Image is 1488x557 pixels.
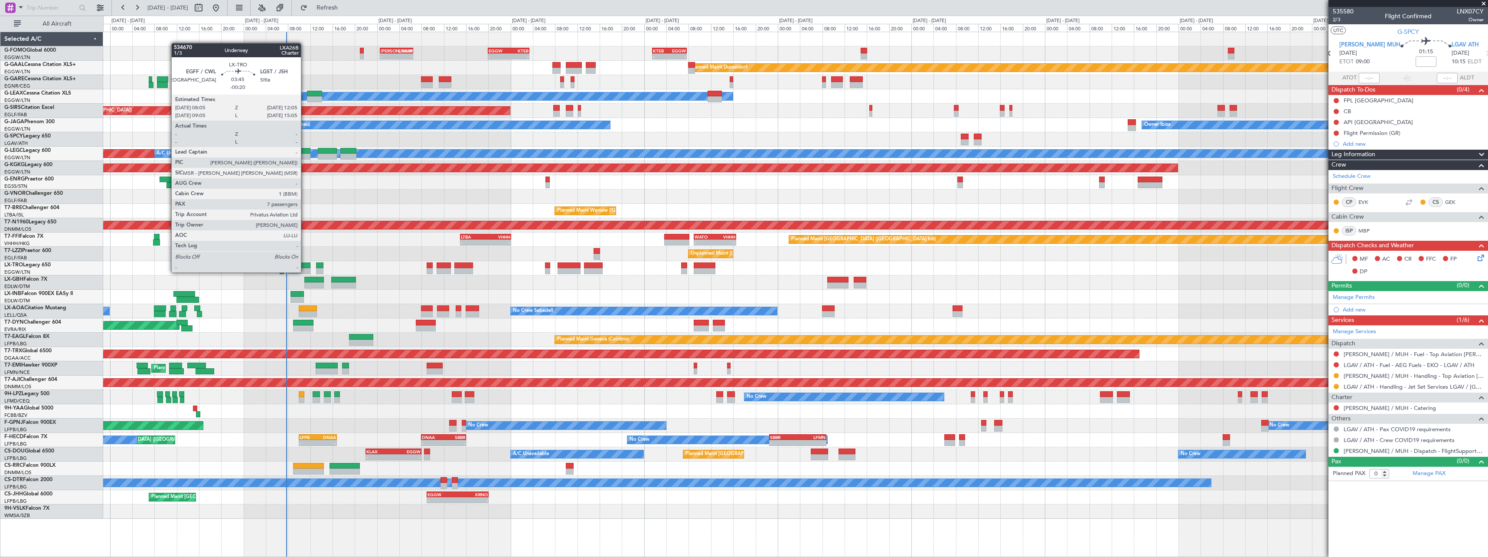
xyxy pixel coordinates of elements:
div: 00:00 [644,24,666,32]
div: [DATE] - [DATE] [1180,17,1213,25]
div: LTBA [461,234,486,239]
div: 00:00 [778,24,800,32]
a: Schedule Crew [1333,172,1371,181]
span: (0/0) [1457,456,1469,465]
div: Add new [1343,140,1484,147]
a: LX-TROLegacy 650 [4,262,51,268]
span: [DATE] [1339,49,1357,58]
a: LGAV / ATH - Handling - Jet Set Services LGAV / [GEOGRAPHIC_DATA] [1344,383,1484,390]
div: 20:00 [1290,24,1312,32]
div: - [798,440,826,446]
div: - [458,498,488,503]
div: Planned Maint [GEOGRAPHIC_DATA] ([GEOGRAPHIC_DATA]) [685,448,822,461]
div: Planned Maint Warsaw ([GEOGRAPHIC_DATA]) [557,204,662,217]
div: 20:00 [889,24,911,32]
span: Flight Crew [1331,183,1364,193]
div: - [427,498,457,503]
a: FCBB/BZV [4,412,27,419]
span: [DATE] [1452,49,1469,58]
span: F-GPNJ [4,420,23,425]
div: 08:00 [154,24,176,32]
a: T7-BREChallenger 604 [4,205,59,210]
span: LGAV ATH [1452,41,1479,49]
div: - [381,54,396,59]
div: 04:00 [266,24,288,32]
span: Pax [1331,457,1341,467]
a: Manage Services [1333,328,1376,336]
a: EDLW/DTM [4,283,30,290]
div: - [394,455,421,460]
div: [DATE] - [DATE] [779,17,813,25]
label: Planned PAX [1333,469,1365,478]
a: [PERSON_NAME] / MUH - Fuel - Top Aviation [PERSON_NAME]/MUH [1344,351,1484,358]
div: No Crew [1269,419,1289,432]
a: DNMM/LOS [4,226,31,233]
div: 12:00 [578,24,600,32]
div: No Crew Cannes (Mandelieu) [246,118,310,131]
div: - [489,54,509,59]
a: CS-JHHGlobal 6000 [4,491,52,497]
a: T7-TRXGlobal 6500 [4,348,52,354]
a: T7-FFIFalcon 7X [4,234,43,239]
div: Planned Maint Chester [154,362,204,375]
span: G-ENRG [4,177,25,182]
div: 16:00 [333,24,355,32]
a: LFPB/LBG [4,498,27,505]
div: 12:00 [310,24,333,32]
div: 20:00 [622,24,644,32]
a: T7-AJIChallenger 604 [4,377,57,382]
a: G-ENRGPraetor 600 [4,177,54,182]
span: ATOT [1342,74,1357,82]
div: 08:00 [822,24,845,32]
div: 08:00 [288,24,310,32]
a: EGGW/LTN [4,169,30,175]
a: EVRA/RIX [4,326,26,333]
div: CB [1344,108,1351,115]
div: 20:00 [1156,24,1178,32]
span: ELDT [1468,58,1481,66]
a: Manage PAX [1413,469,1446,478]
div: 16:00 [1000,24,1022,32]
span: T7-AJI [4,377,20,382]
div: VHHH [715,234,735,239]
div: 08:00 [1223,24,1245,32]
span: F-HECD [4,434,23,439]
a: G-GAALCessna Citation XLS+ [4,62,76,67]
span: 2/3 [1333,16,1354,23]
span: 535580 [1333,7,1354,16]
span: 9H-LPZ [4,391,22,396]
a: G-SPCYLegacy 650 [4,134,51,139]
a: T7-EMIHawker 900XP [4,363,57,368]
div: EGGW [489,48,509,53]
a: EDLW/DTM [4,298,30,304]
div: LFMN [798,435,826,440]
div: 20:00 [756,24,778,32]
span: FFC [1426,255,1436,264]
a: T7-LZZIPraetor 600 [4,248,51,253]
span: Dispatch To-Dos [1331,85,1375,95]
span: G-JAGA [4,119,24,125]
span: Dispatch [1331,339,1355,349]
span: 9H-YAA [4,406,24,411]
a: EGGW/LTN [4,54,30,61]
span: Owner [1457,16,1484,23]
div: No Crew [630,433,649,446]
div: [DATE] - [DATE] [245,17,278,25]
span: T7-BRE [4,205,22,210]
span: CS-JHH [4,491,23,497]
div: API [GEOGRAPHIC_DATA] [1344,118,1413,126]
span: T7-TRX [4,348,22,354]
div: EGGW [427,492,457,497]
div: - [461,240,486,245]
div: KTEB [509,48,529,53]
div: No Crew [468,419,488,432]
div: 08:00 [1090,24,1112,32]
span: G-GARE [4,76,24,82]
span: 10:15 [1452,58,1465,66]
input: Trip Number [26,1,76,14]
a: G-SIRSCitation Excel [4,105,54,110]
a: LGAV/ATH [4,140,28,147]
div: No Crew [1181,448,1201,461]
span: T7-N1960 [4,220,29,225]
span: ETOT [1339,58,1354,66]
